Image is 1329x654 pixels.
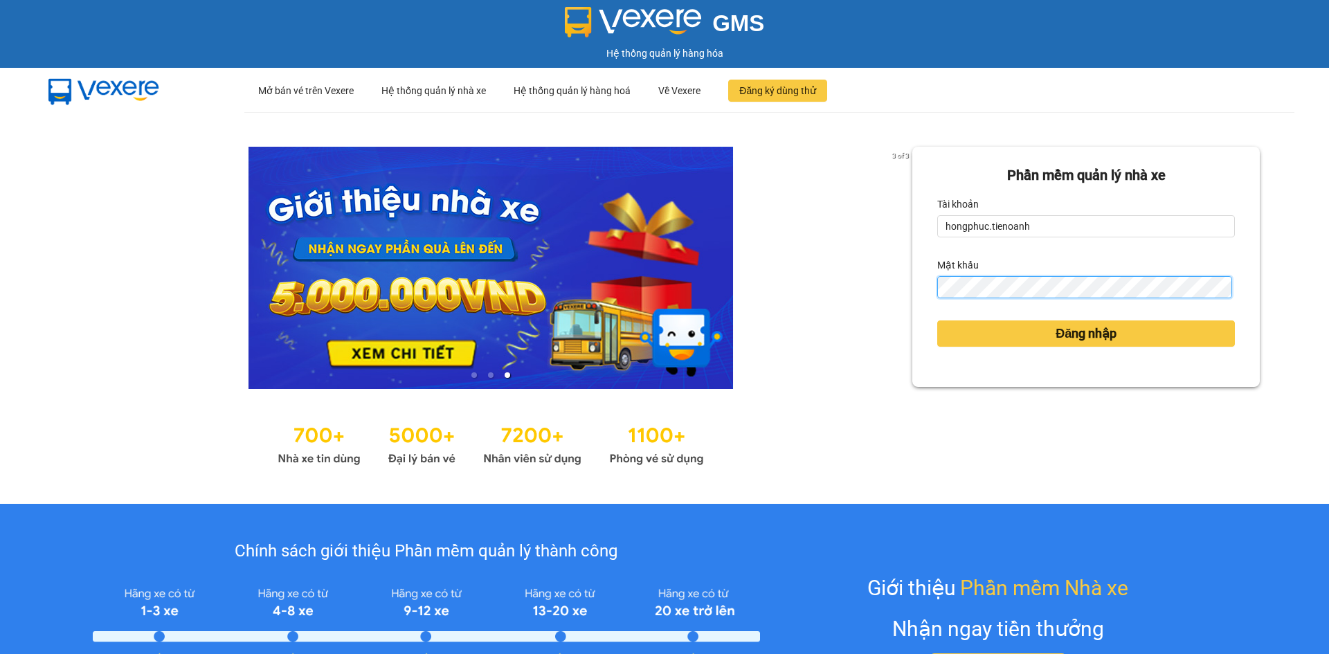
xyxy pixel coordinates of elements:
[258,69,354,113] div: Mở bán vé trên Vexere
[937,165,1235,186] div: Phần mềm quản lý nhà xe
[488,372,494,378] li: slide item 2
[888,147,912,165] p: 3 of 3
[712,10,764,36] span: GMS
[278,417,704,469] img: Statistics.png
[69,147,89,389] button: previous slide / item
[960,572,1128,604] span: Phần mềm Nhà xe
[35,68,173,113] img: mbUUG5Q.png
[937,193,979,215] label: Tài khoản
[565,7,702,37] img: logo 2
[381,69,486,113] div: Hệ thống quản lý nhà xe
[937,254,979,276] label: Mật khẩu
[937,320,1235,347] button: Đăng nhập
[565,21,765,32] a: GMS
[471,372,477,378] li: slide item 1
[892,612,1104,645] div: Nhận ngay tiền thưởng
[739,83,816,98] span: Đăng ký dùng thử
[893,147,912,389] button: next slide / item
[658,69,700,113] div: Về Vexere
[3,46,1326,61] div: Hệ thống quản lý hàng hóa
[514,69,631,113] div: Hệ thống quản lý hàng hoá
[937,276,1231,298] input: Mật khẩu
[728,80,827,102] button: Đăng ký dùng thử
[93,538,759,565] div: Chính sách giới thiệu Phần mềm quản lý thành công
[867,572,1128,604] div: Giới thiệu
[505,372,510,378] li: slide item 3
[1056,324,1116,343] span: Đăng nhập
[937,215,1235,237] input: Tài khoản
